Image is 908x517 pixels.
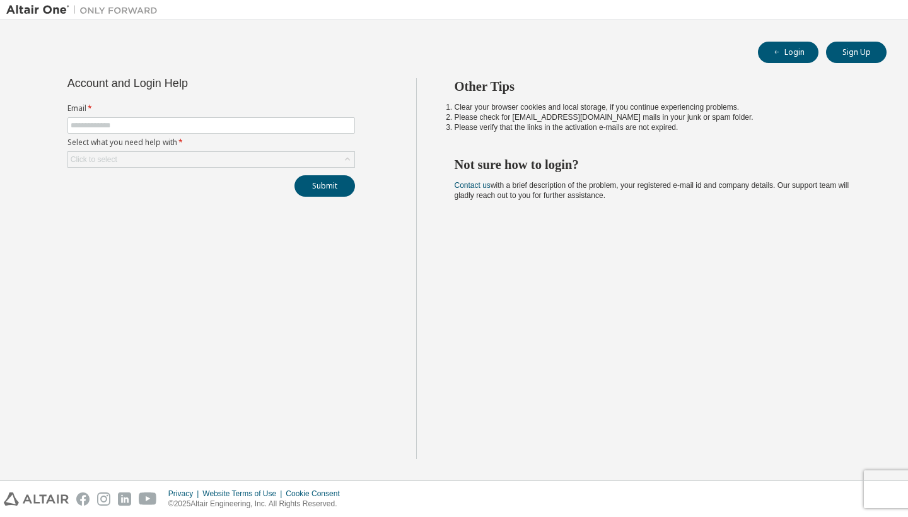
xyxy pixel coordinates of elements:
[455,122,864,132] li: Please verify that the links in the activation e-mails are not expired.
[455,181,849,200] span: with a brief description of the problem, your registered e-mail id and company details. Our suppo...
[68,152,354,167] div: Click to select
[4,492,69,506] img: altair_logo.svg
[6,4,164,16] img: Altair One
[168,489,202,499] div: Privacy
[139,492,157,506] img: youtube.svg
[76,492,90,506] img: facebook.svg
[71,154,117,165] div: Click to select
[118,492,131,506] img: linkedin.svg
[758,42,818,63] button: Login
[455,78,864,95] h2: Other Tips
[455,102,864,112] li: Clear your browser cookies and local storage, if you continue experiencing problems.
[286,489,347,499] div: Cookie Consent
[294,175,355,197] button: Submit
[455,156,864,173] h2: Not sure how to login?
[67,78,298,88] div: Account and Login Help
[826,42,887,63] button: Sign Up
[455,181,491,190] a: Contact us
[67,103,355,113] label: Email
[168,499,347,509] p: © 2025 Altair Engineering, Inc. All Rights Reserved.
[202,489,286,499] div: Website Terms of Use
[97,492,110,506] img: instagram.svg
[455,112,864,122] li: Please check for [EMAIL_ADDRESS][DOMAIN_NAME] mails in your junk or spam folder.
[67,137,355,148] label: Select what you need help with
